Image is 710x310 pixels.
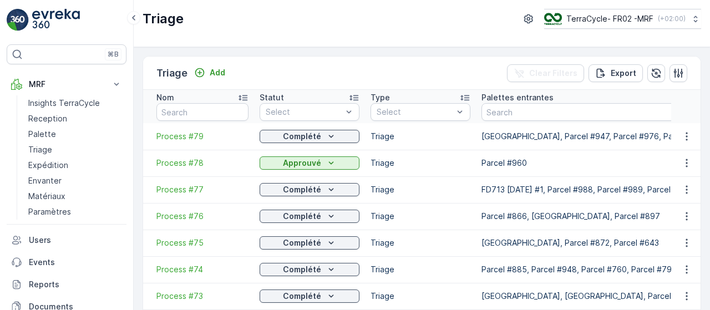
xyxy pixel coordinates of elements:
[156,131,248,142] a: Process #79
[260,183,359,196] button: Complété
[260,263,359,276] button: Complété
[156,291,248,302] a: Process #73
[24,95,126,111] a: Insights TerraCycle
[28,175,62,186] p: Envanter
[24,157,126,173] a: Expédition
[544,9,701,29] button: TerraCycle- FR02 -MRF(+02:00)
[28,129,56,140] p: Palette
[32,9,80,31] img: logo_light-DOdMpM7g.png
[507,64,584,82] button: Clear Filters
[28,160,68,171] p: Expédition
[266,106,342,118] p: Select
[377,106,453,118] p: Select
[24,142,126,157] a: Triage
[7,251,126,273] a: Events
[260,130,359,143] button: Complété
[29,79,104,90] p: MRF
[7,9,29,31] img: logo
[108,50,119,59] p: ⌘B
[28,206,71,217] p: Paramètres
[156,237,248,248] a: Process #75
[566,13,653,24] p: TerraCycle- FR02 -MRF
[260,210,359,223] button: Complété
[283,184,321,195] p: Complété
[365,283,476,309] td: Triage
[365,150,476,176] td: Triage
[283,131,321,142] p: Complété
[7,229,126,251] a: Users
[260,156,359,170] button: Approuvé
[544,13,562,25] img: terracycle.png
[365,176,476,203] td: Triage
[365,203,476,230] td: Triage
[28,113,67,124] p: Reception
[589,64,643,82] button: Export
[260,236,359,250] button: Complété
[28,191,65,202] p: Matériaux
[210,67,225,78] p: Add
[283,264,321,275] p: Complété
[143,10,184,28] p: Triage
[24,126,126,142] a: Palette
[156,211,248,222] a: Process #76
[24,173,126,189] a: Envanter
[24,111,126,126] a: Reception
[260,92,284,103] p: Statut
[283,157,321,169] p: Approuvé
[283,211,321,222] p: Complété
[260,289,359,303] button: Complété
[156,65,187,81] p: Triage
[658,14,686,23] p: ( +02:00 )
[156,157,248,169] a: Process #78
[29,279,122,290] p: Reports
[365,256,476,283] td: Triage
[481,92,554,103] p: Palettes entrantes
[156,92,174,103] p: Nom
[365,123,476,150] td: Triage
[283,291,321,302] p: Complété
[365,230,476,256] td: Triage
[283,237,321,248] p: Complété
[156,184,248,195] a: Process #77
[28,98,100,109] p: Insights TerraCycle
[24,204,126,220] a: Paramètres
[190,66,230,79] button: Add
[156,264,248,275] a: Process #74
[28,144,52,155] p: Triage
[7,73,126,95] button: MRF
[611,68,636,79] p: Export
[371,92,390,103] p: Type
[156,103,248,121] input: Search
[7,273,126,296] a: Reports
[24,189,126,204] a: Matériaux
[529,68,577,79] p: Clear Filters
[29,235,122,246] p: Users
[29,257,122,268] p: Events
